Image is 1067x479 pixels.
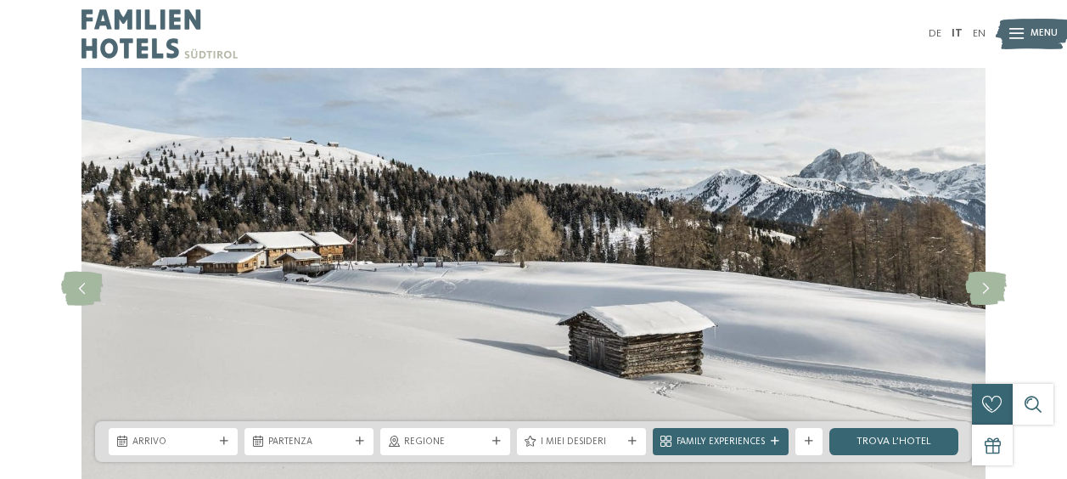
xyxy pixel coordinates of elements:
[829,428,958,455] a: trova l’hotel
[268,436,350,449] span: Partenza
[677,436,765,449] span: Family Experiences
[1030,27,1058,41] span: Menu
[952,28,963,39] a: IT
[132,436,214,449] span: Arrivo
[973,28,986,39] a: EN
[929,28,941,39] a: DE
[404,436,486,449] span: Regione
[541,436,622,449] span: I miei desideri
